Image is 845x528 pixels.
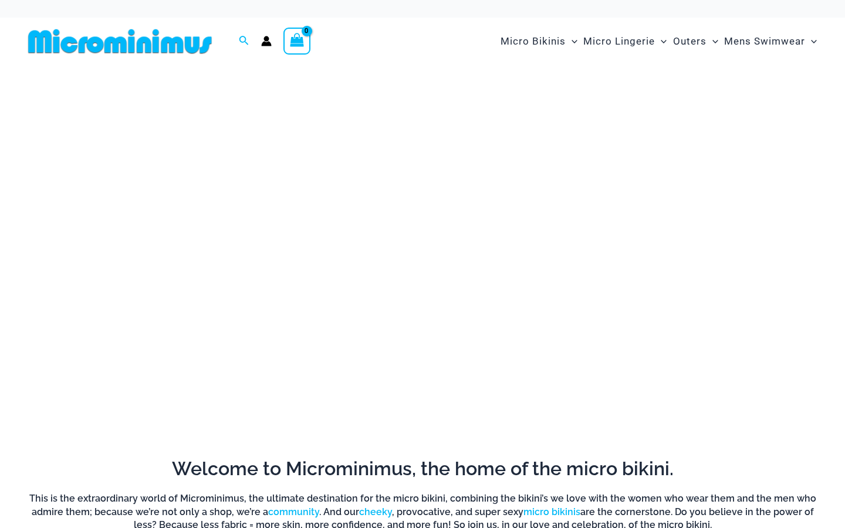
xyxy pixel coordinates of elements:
span: Micro Bikinis [501,26,566,56]
span: Menu Toggle [707,26,718,56]
img: MM SHOP LOGO FLAT [23,28,217,55]
span: Micro Lingerie [583,26,655,56]
span: Menu Toggle [805,26,817,56]
a: community [268,506,319,517]
h2: Welcome to Microminimus, the home of the micro bikini. [23,456,822,481]
nav: Site Navigation [496,22,822,61]
a: Account icon link [261,36,272,46]
a: Micro BikinisMenu ToggleMenu Toggle [498,23,580,59]
a: cheeky [359,506,392,517]
span: Mens Swimwear [724,26,805,56]
a: Micro LingerieMenu ToggleMenu Toggle [580,23,670,59]
span: Menu Toggle [655,26,667,56]
a: OutersMenu ToggleMenu Toggle [670,23,721,59]
a: Mens SwimwearMenu ToggleMenu Toggle [721,23,820,59]
a: Search icon link [239,34,249,49]
span: Outers [673,26,707,56]
span: Menu Toggle [566,26,577,56]
a: micro bikinis [523,506,580,517]
a: View Shopping Cart, empty [283,28,310,55]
